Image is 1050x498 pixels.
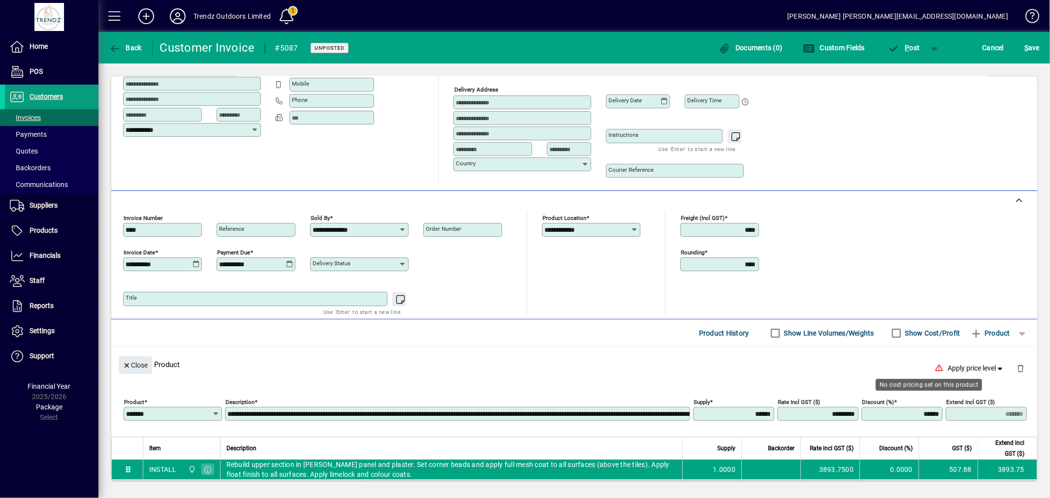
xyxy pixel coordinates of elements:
button: Save [1022,39,1042,57]
span: Product [970,325,1010,341]
mat-label: Courier Reference [608,166,654,173]
button: Product History [695,324,753,342]
span: Payments [10,130,47,138]
a: POS [5,60,98,84]
div: Customer Invoice [160,40,255,56]
span: Suppliers [30,201,58,209]
a: Knowledge Base [1018,2,1038,34]
span: Description [226,443,256,454]
span: ave [1024,40,1040,56]
span: Support [30,352,54,360]
mat-label: Product location [542,215,586,221]
a: Invoices [5,109,98,126]
span: Customers [30,93,63,100]
mat-label: Reference [219,225,244,232]
mat-hint: Use 'Enter' to start a new line [323,306,401,317]
span: Product History [699,325,749,341]
span: Quotes [10,147,38,155]
app-page-header-button: Close [116,360,155,369]
span: New Plymouth [186,464,197,475]
span: Rate incl GST ($) [810,443,854,454]
div: [PERSON_NAME] [PERSON_NAME][EMAIL_ADDRESS][DOMAIN_NAME] [787,8,1008,24]
a: Communications [5,176,98,193]
a: Products [5,218,98,243]
button: Documents (0) [716,39,785,57]
a: Quotes [5,143,98,159]
span: 1.0000 [713,465,736,474]
mat-label: Rate incl GST ($) [778,399,820,405]
div: No cost pricing set on this product [876,379,982,391]
span: Products [30,226,58,234]
mat-label: Rounding [681,249,704,256]
a: Settings [5,319,98,343]
span: Home [30,42,48,50]
label: Show Cost/Profit [903,328,960,338]
span: Financial Year [28,382,71,390]
span: Apply price level [948,363,1005,373]
span: GST ($) [952,443,972,454]
mat-label: Payment due [217,249,250,256]
span: Staff [30,277,45,284]
app-page-header-button: Back [98,39,153,57]
button: Product [965,324,1015,342]
app-page-header-button: Delete [1009,364,1032,373]
span: Reports [30,302,54,310]
mat-label: Description [225,399,255,405]
button: Custom Fields [800,39,867,57]
mat-label: Invoice date [124,249,155,256]
mat-label: Instructions [608,131,638,138]
a: Backorders [5,159,98,176]
mat-label: Order number [426,225,461,232]
button: Delete [1009,356,1032,380]
span: Custom Fields [803,44,865,52]
button: Close [119,356,152,374]
mat-label: Mobile [292,80,309,87]
div: INSTALL [149,465,177,474]
div: Trendz Outdoors Limited [193,8,271,24]
span: Close [123,357,148,373]
span: Package [36,403,63,411]
button: Back [106,39,144,57]
a: Staff [5,269,98,293]
span: Invoices [10,114,41,122]
span: ost [888,44,920,52]
span: Backorders [10,164,51,172]
a: Support [5,344,98,369]
mat-label: Product [124,399,144,405]
span: Unposted [315,45,345,51]
span: P [905,44,910,52]
mat-label: Sold by [311,215,330,221]
mat-label: Freight (incl GST) [681,215,725,221]
td: 3893.75 [978,460,1037,479]
button: Add [130,7,162,25]
span: Backorder [768,443,795,454]
a: Suppliers [5,193,98,218]
span: Communications [10,181,68,188]
mat-hint: Use 'Enter' to start a new line [659,143,736,155]
button: Apply price level [944,360,1009,377]
button: Profile [162,7,193,25]
span: S [1024,44,1028,52]
div: #5087 [275,40,298,56]
span: Rebuild upper section in [PERSON_NAME] panel and plaster. Set corner beads and apply full mesh co... [226,460,676,479]
span: Supply [717,443,735,454]
span: Cancel [983,40,1004,56]
span: POS [30,67,43,75]
a: Financials [5,244,98,268]
span: Settings [30,327,55,335]
div: Product [111,346,1037,382]
span: Item [149,443,161,454]
mat-label: Extend incl GST ($) [946,399,995,405]
a: Reports [5,294,98,318]
mat-label: Delivery date [608,97,642,104]
td: 0.0000 [859,460,919,479]
span: Financials [30,251,61,259]
mat-label: Phone [292,96,308,103]
a: Payments [5,126,98,143]
button: Post [883,39,925,57]
div: 3893.7500 [807,465,854,474]
mat-label: Supply [694,399,710,405]
span: Documents (0) [719,44,783,52]
label: Show Line Volumes/Weights [782,328,874,338]
mat-label: Delivery time [687,97,722,104]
